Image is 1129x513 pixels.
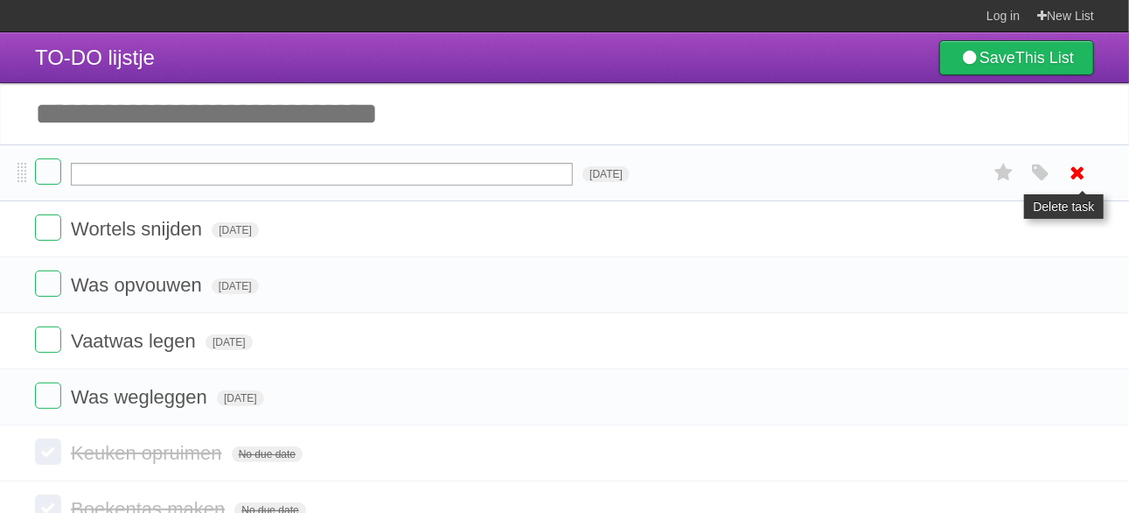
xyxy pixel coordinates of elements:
[35,158,61,185] label: Done
[35,439,61,465] label: Done
[206,334,253,350] span: [DATE]
[212,222,259,238] span: [DATE]
[1015,49,1074,67] b: This List
[35,327,61,353] label: Done
[71,386,212,408] span: Was wegleggen
[71,218,206,240] span: Wortels snijden
[217,390,264,406] span: [DATE]
[71,330,200,352] span: Vaatwas legen
[939,40,1094,75] a: SaveThis List
[212,278,259,294] span: [DATE]
[35,271,61,297] label: Done
[987,158,1021,187] label: Star task
[71,442,226,464] span: Keuken opruimen
[232,446,303,462] span: No due date
[35,46,155,69] span: TO-DO lijstje
[71,274,206,296] span: Was opvouwen
[582,166,630,182] span: [DATE]
[35,383,61,409] label: Done
[35,214,61,241] label: Done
